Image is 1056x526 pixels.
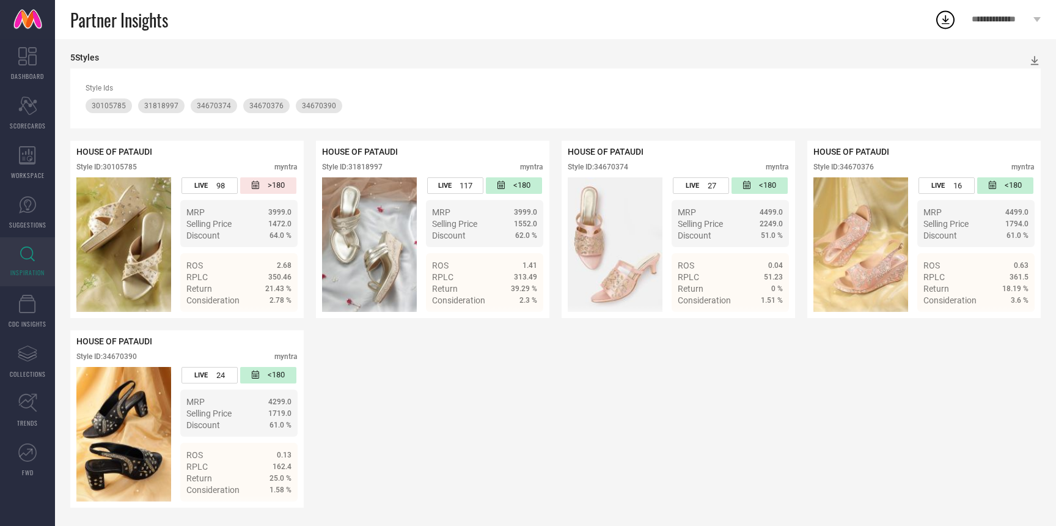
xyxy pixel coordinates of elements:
span: 3999.0 [514,208,537,217]
span: 61.0 % [1007,231,1028,240]
span: Return [923,284,949,294]
span: 25.0 % [269,474,291,483]
span: WORKSPACE [11,171,45,180]
span: Selling Price [186,219,232,229]
div: Style ID: 30105785 [76,163,137,171]
span: Discount [678,231,711,240]
div: Click to view image [568,177,662,312]
div: myntra [520,163,543,171]
span: LIVE [194,371,208,379]
span: 51.0 % [761,231,783,240]
span: MRP [678,207,696,217]
div: Number of days the style has been live on the platform [182,367,238,383]
span: Selling Price [678,219,723,229]
span: 117 [460,181,472,190]
span: Consideration [432,295,485,305]
span: 27 [708,181,716,190]
span: Consideration [923,295,977,305]
div: Number of days since the style was first listed on the platform [240,177,296,194]
span: 1472.0 [268,220,291,228]
span: 30105785 [92,102,126,110]
span: RPLC [923,272,945,282]
span: 39.29 % [511,284,537,293]
img: Style preview image [76,367,171,502]
div: Number of days since the style was first listed on the platform [240,367,296,383]
span: SCORECARDS [10,121,46,130]
span: 1.51 % [761,296,783,305]
span: 51.23 [764,273,783,281]
div: Number of days the style has been live on the platform [919,177,975,194]
span: 0 % [771,284,783,293]
span: 3.6 % [1011,296,1028,305]
span: 1719.0 [268,409,291,418]
span: 0.63 [1014,261,1028,270]
span: <180 [1005,180,1022,191]
div: Number of days since the style was first listed on the platform [732,177,788,194]
div: Click to view image [322,177,417,312]
a: Details [743,317,783,327]
span: 1552.0 [514,220,537,228]
div: Number of days since the style was first listed on the platform [486,177,542,194]
span: 24 [216,371,225,380]
span: 162.4 [273,462,291,471]
span: 61.0 % [269,421,291,429]
span: TRENDS [17,418,38,428]
span: 1794.0 [1005,220,1028,228]
span: HOUSE OF PATAUDI [568,147,643,157]
span: Consideration [678,295,731,305]
a: Details [497,317,537,327]
span: Details [264,317,291,327]
span: Discount [432,231,466,240]
span: MRP [186,397,205,407]
span: Return [432,284,458,294]
span: Return [186,473,212,483]
span: 350.46 [268,273,291,281]
div: Number of days the style has been live on the platform [427,177,483,194]
span: INSPIRATION [10,268,45,277]
span: SUGGESTIONS [9,220,46,229]
span: 21.43 % [265,284,291,293]
span: 1.58 % [269,486,291,494]
img: Style preview image [568,177,662,312]
span: HOUSE OF PATAUDI [76,147,152,157]
span: RPLC [186,462,208,472]
span: 64.0 % [269,231,291,240]
span: 2.78 % [269,296,291,305]
span: ROS [186,450,203,460]
span: 34670374 [197,102,231,110]
span: HOUSE OF PATAUDI [322,147,398,157]
img: Style preview image [813,177,908,312]
span: HOUSE OF PATAUDI [813,147,889,157]
span: Consideration [186,485,240,495]
span: 34670390 [302,102,336,110]
span: 2249.0 [760,220,783,228]
span: RPLC [678,272,699,282]
div: 5 Styles [70,53,99,62]
span: Details [264,507,291,517]
span: <180 [513,180,530,191]
span: 0.04 [768,261,783,270]
a: Details [252,507,291,517]
span: Discount [923,231,957,240]
div: myntra [274,352,298,361]
div: Click to view image [76,177,171,312]
span: ROS [923,261,940,270]
span: Details [510,317,537,327]
span: CDC INSIGHTS [9,319,46,328]
span: Selling Price [432,219,477,229]
span: 31818997 [144,102,178,110]
span: 34670376 [249,102,284,110]
span: COLLECTIONS [10,369,46,379]
span: LIVE [931,182,945,190]
span: 18.19 % [1002,284,1028,293]
span: Details [755,317,783,327]
span: Discount [186,231,220,240]
span: 3999.0 [268,208,291,217]
span: 313.49 [514,273,537,281]
span: ROS [678,261,694,270]
span: LIVE [194,182,208,190]
span: 0.13 [277,451,291,459]
div: Style ID: 31818997 [322,163,383,171]
span: MRP [186,207,205,217]
span: Return [186,284,212,294]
